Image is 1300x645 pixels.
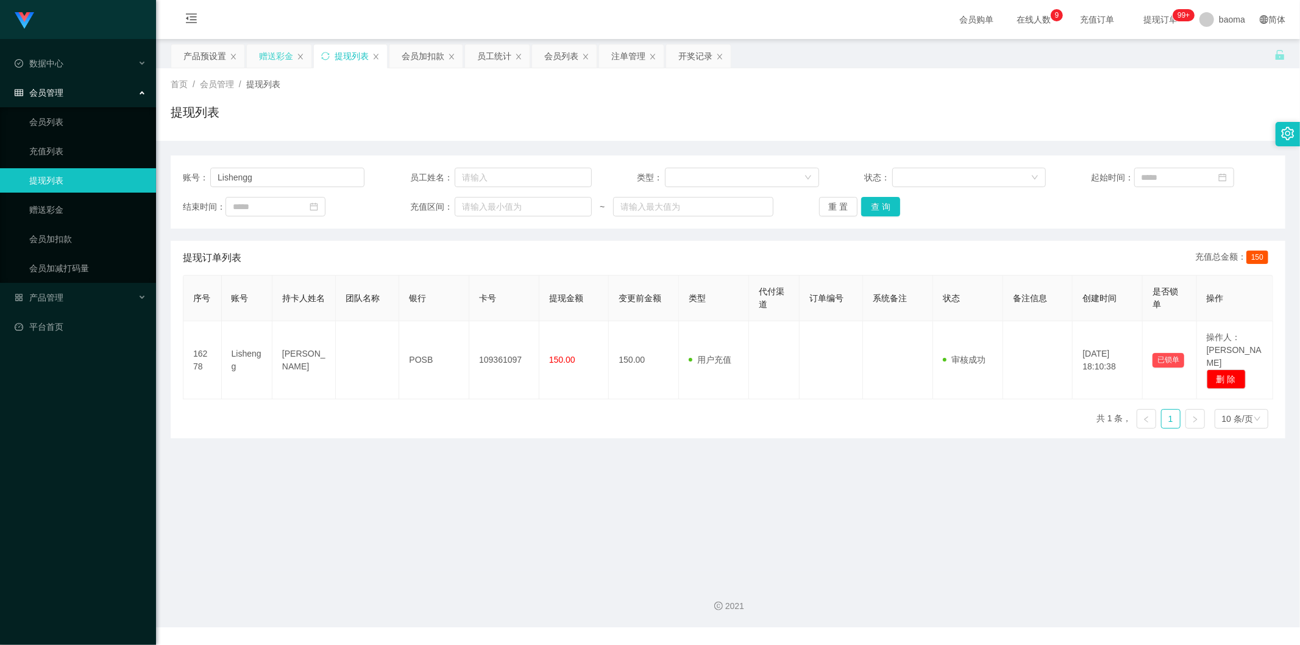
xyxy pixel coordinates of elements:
[1055,9,1059,21] p: 9
[1031,174,1039,182] i: 图标: down
[637,171,665,184] span: 类型：
[15,12,34,29] img: logo.9652507e.png
[409,293,426,303] span: 银行
[611,45,645,68] div: 注单管理
[183,201,226,213] span: 结束时间：
[943,293,960,303] span: 状态
[29,168,146,193] a: 提现列表
[29,139,146,163] a: 充值列表
[29,110,146,134] a: 会员列表
[410,171,455,184] span: 员工姓名：
[689,293,706,303] span: 类型
[864,171,892,184] span: 状态：
[193,293,210,303] span: 序号
[1073,321,1143,399] td: [DATE] 18:10:38
[1195,251,1273,265] div: 充值总金额：
[1185,409,1205,429] li: 下一页
[15,88,63,98] span: 会员管理
[15,59,63,68] span: 数据中心
[29,227,146,251] a: 会员加扣款
[259,45,293,68] div: 赠送彩金
[29,256,146,280] a: 会员加减打码量
[1096,409,1132,429] li: 共 1 条，
[613,197,773,216] input: 请输入最大值为
[1051,9,1063,21] sup: 9
[805,174,812,182] i: 图标: down
[166,600,1290,613] div: 2021
[544,45,578,68] div: 会员列表
[819,197,858,216] button: 重 置
[1192,416,1199,423] i: 图标: right
[515,53,522,60] i: 图标: close
[183,45,226,68] div: 产品预设置
[1246,251,1268,264] span: 150
[15,59,23,68] i: 图标: check-circle-o
[714,602,723,610] i: 图标: copyright
[1092,171,1134,184] span: 起始时间：
[1274,49,1285,60] i: 图标: unlock
[479,293,496,303] span: 卡号
[873,293,907,303] span: 系统备注
[346,293,380,303] span: 团队名称
[1153,353,1184,368] button: 已锁单
[15,88,23,97] i: 图标: table
[1254,415,1261,424] i: 图标: down
[335,45,369,68] div: 提现列表
[1074,15,1120,24] span: 充值订单
[410,201,455,213] span: 充值区间：
[1137,409,1156,429] li: 上一页
[943,355,986,365] span: 审核成功
[448,53,455,60] i: 图标: close
[183,321,222,399] td: 16278
[222,321,272,399] td: Lishengg
[809,293,844,303] span: 订单编号
[1222,410,1253,428] div: 10 条/页
[1162,410,1180,428] a: 1
[399,321,469,399] td: POSB
[200,79,234,89] span: 会员管理
[183,251,241,265] span: 提现订单列表
[282,293,325,303] span: 持卡人姓名
[716,53,723,60] i: 图标: close
[582,53,589,60] i: 图标: close
[171,1,212,40] i: 图标: menu-fold
[619,293,661,303] span: 变更前金额
[1013,293,1047,303] span: 备注信息
[310,202,318,211] i: 图标: calendar
[372,53,380,60] i: 图标: close
[15,315,146,339] a: 图标: dashboard平台首页
[29,198,146,222] a: 赠送彩金
[1218,173,1227,182] i: 图标: calendar
[1207,332,1262,368] span: 操作人：[PERSON_NAME]
[1207,369,1246,389] button: 删 除
[759,287,784,309] span: 代付渠道
[1137,15,1184,24] span: 提现订单
[193,79,195,89] span: /
[232,293,249,303] span: 账号
[1011,15,1057,24] span: 在线人数
[678,45,712,68] div: 开奖记录
[297,53,304,60] i: 图标: close
[1153,287,1178,309] span: 是否锁单
[689,355,731,365] span: 用户充值
[455,168,592,187] input: 请输入
[477,45,511,68] div: 员工统计
[1207,293,1224,303] span: 操作
[549,355,575,365] span: 150.00
[246,79,280,89] span: 提现列表
[592,201,613,213] span: ~
[1143,416,1150,423] i: 图标: left
[15,293,23,302] i: 图标: appstore-o
[321,52,330,60] i: 图标: sync
[549,293,583,303] span: 提现金额
[861,197,900,216] button: 查 询
[230,53,237,60] i: 图标: close
[1281,127,1295,140] i: 图标: setting
[239,79,241,89] span: /
[1173,9,1195,21] sup: 939
[1082,293,1117,303] span: 创建时间
[272,321,336,399] td: [PERSON_NAME]
[171,79,188,89] span: 首页
[171,103,219,121] h1: 提现列表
